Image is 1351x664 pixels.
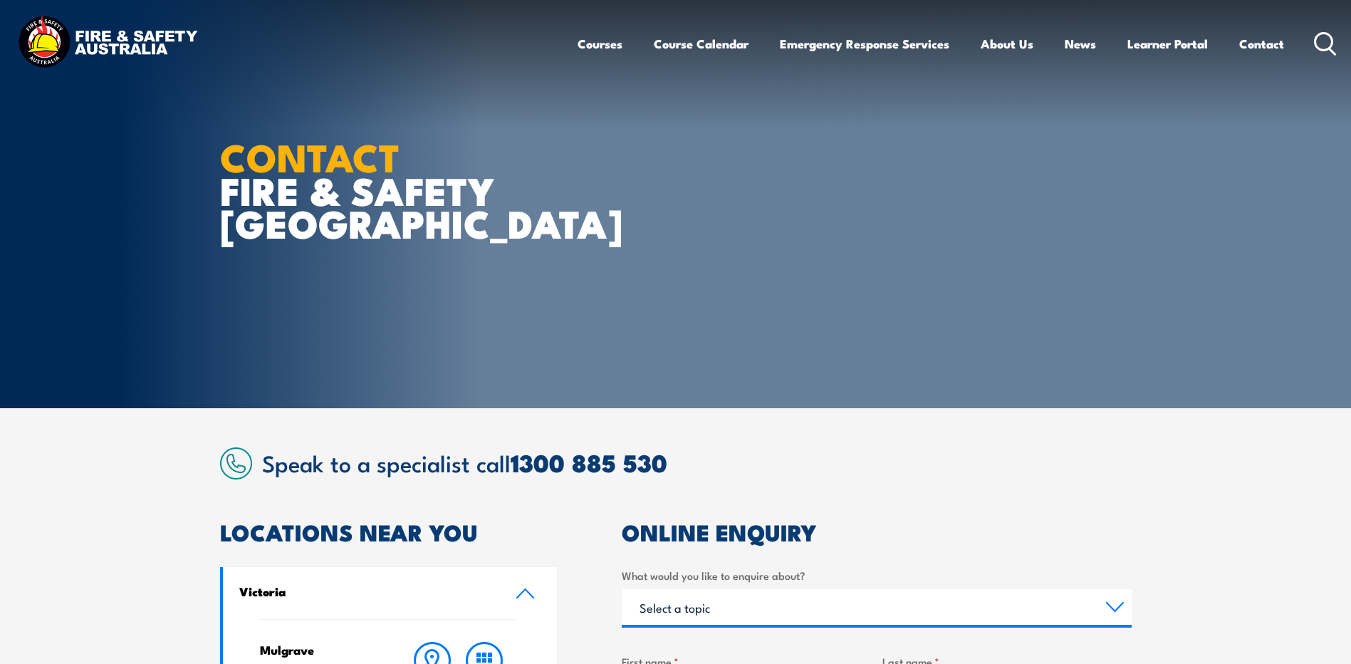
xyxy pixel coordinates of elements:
[511,443,667,481] a: 1300 885 530
[578,25,622,63] a: Courses
[220,522,558,541] h2: LOCATIONS NEAR YOU
[780,25,949,63] a: Emergency Response Services
[622,567,1132,583] label: What would you like to enquire about?
[220,126,400,185] strong: CONTACT
[220,140,572,239] h1: FIRE & SAFETY [GEOGRAPHIC_DATA]
[262,450,1132,475] h2: Speak to a specialist call
[260,642,379,658] h4: Mulgrave
[981,25,1033,63] a: About Us
[223,567,558,619] a: Victoria
[622,522,1132,541] h2: ONLINE ENQUIRY
[654,25,748,63] a: Course Calendar
[239,583,494,599] h4: Victoria
[1127,25,1208,63] a: Learner Portal
[1065,25,1096,63] a: News
[1239,25,1284,63] a: Contact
